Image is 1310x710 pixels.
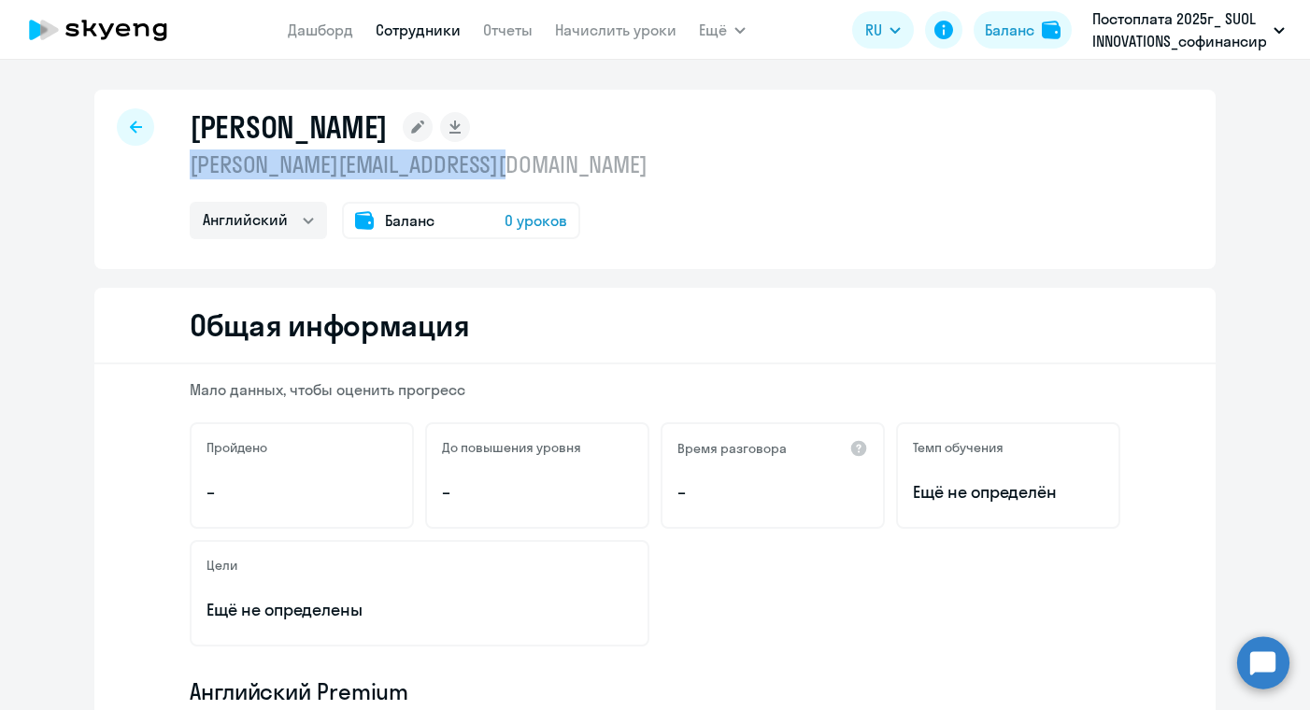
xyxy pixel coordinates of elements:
p: – [206,480,397,504]
a: Начислить уроки [555,21,676,39]
h1: [PERSON_NAME] [190,108,388,146]
p: Мало данных, чтобы оценить прогресс [190,379,1120,400]
div: Баланс [985,19,1034,41]
button: RU [852,11,914,49]
h5: Время разговора [677,440,787,457]
a: Дашборд [288,21,353,39]
h5: Темп обучения [913,439,1004,456]
p: Ещё не определены [206,598,633,622]
span: RU [865,19,882,41]
a: Отчеты [483,21,533,39]
span: 0 уроков [505,209,567,232]
p: – [442,480,633,504]
a: Сотрудники [376,21,461,39]
span: Ещё [699,19,727,41]
p: Постоплата 2025г_ SUOL INNOVATIONS_софинансирование 50/50, ИН14, ООО [1092,7,1266,52]
img: balance [1042,21,1061,39]
h5: Цели [206,557,237,574]
h5: Пройдено [206,439,267,456]
p: – [677,480,868,504]
button: Постоплата 2025г_ SUOL INNOVATIONS_софинансирование 50/50, ИН14, ООО [1083,7,1294,52]
span: Баланс [385,209,434,232]
p: [PERSON_NAME][EMAIL_ADDRESS][DOMAIN_NAME] [190,149,648,179]
h2: Общая информация [190,306,469,344]
h5: До повышения уровня [442,439,581,456]
span: Английский Premium [190,676,408,706]
button: Ещё [699,11,746,49]
span: Ещё не определён [913,480,1104,504]
button: Балансbalance [974,11,1072,49]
